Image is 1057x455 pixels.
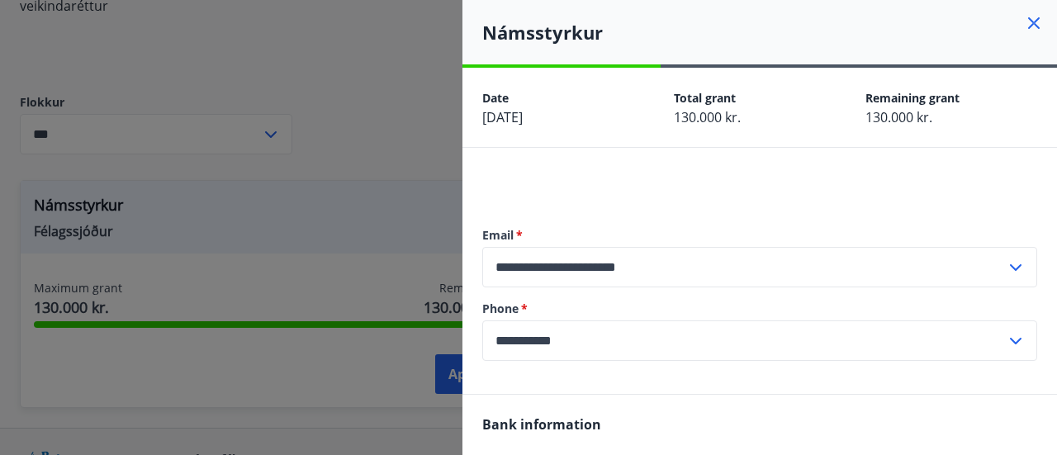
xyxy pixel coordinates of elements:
[482,108,523,126] span: [DATE]
[865,108,932,126] span: 130.000 kr.
[482,301,1037,317] label: Phone
[482,20,1057,45] h4: Námsstyrkur
[482,227,1037,244] label: Email
[482,415,601,434] span: Bank information
[482,90,509,106] span: Date
[674,90,736,106] span: Total grant
[674,108,741,126] span: 130.000 kr.
[865,90,960,106] span: Remaining grant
